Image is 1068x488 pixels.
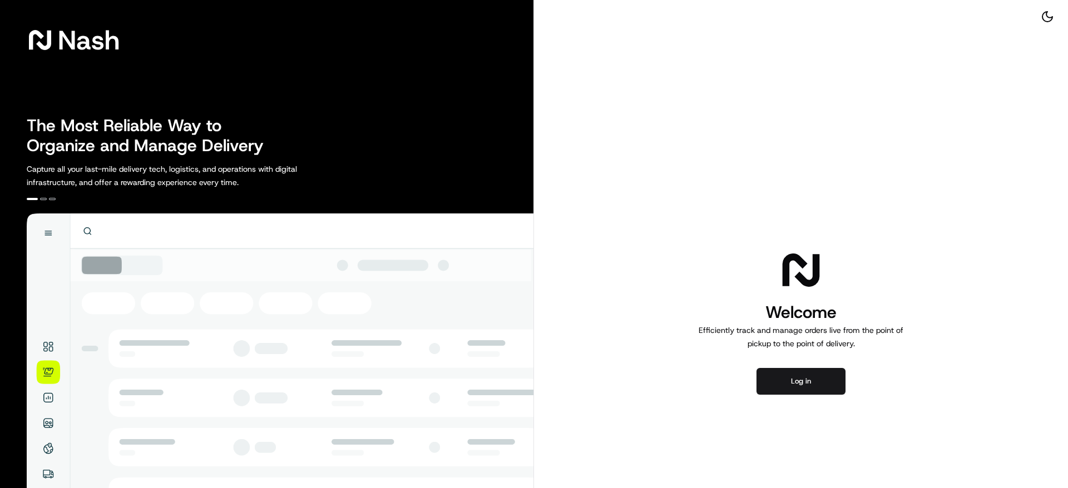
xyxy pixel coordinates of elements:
[694,323,908,350] p: Efficiently track and manage orders live from the point of pickup to the point of delivery.
[694,301,908,323] h1: Welcome
[58,29,120,51] span: Nash
[27,116,276,156] h2: The Most Reliable Way to Organize and Manage Delivery
[27,162,347,189] p: Capture all your last-mile delivery tech, logistics, and operations with digital infrastructure, ...
[756,368,845,395] button: Log in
